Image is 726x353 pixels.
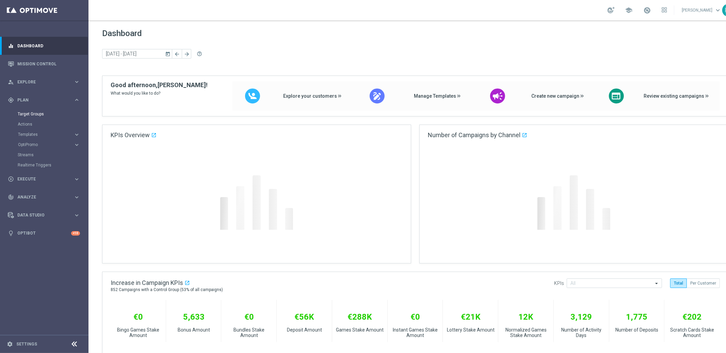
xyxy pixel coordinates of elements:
[74,79,80,85] i: keyboard_arrow_right
[7,230,80,236] button: lightbulb Optibot +10
[17,224,71,242] a: Optibot
[17,37,80,55] a: Dashboard
[74,131,80,138] i: keyboard_arrow_right
[74,176,80,182] i: keyboard_arrow_right
[17,213,74,217] span: Data Studio
[18,129,88,140] div: Templates
[18,162,71,168] a: Realtime Triggers
[8,176,74,182] div: Execute
[8,55,80,73] div: Mission Control
[8,97,74,103] div: Plan
[7,61,80,67] button: Mission Control
[18,150,88,160] div: Streams
[74,212,80,219] i: keyboard_arrow_right
[18,119,88,129] div: Actions
[18,140,88,150] div: OptiPromo
[71,231,80,236] div: +10
[17,177,74,181] span: Execute
[18,160,88,170] div: Realtime Triggers
[74,97,80,103] i: keyboard_arrow_right
[8,97,14,103] i: gps_fixed
[7,97,80,103] button: gps_fixed Plan keyboard_arrow_right
[18,143,74,147] div: OptiPromo
[7,212,80,218] button: Data Studio keyboard_arrow_right
[18,143,67,147] span: OptiPromo
[18,111,71,117] a: Target Groups
[8,194,14,200] i: track_changes
[625,6,632,14] span: school
[8,230,14,236] i: lightbulb
[8,224,80,242] div: Optibot
[74,194,80,200] i: keyboard_arrow_right
[7,341,13,347] i: settings
[18,152,71,158] a: Streams
[8,79,14,85] i: person_search
[8,43,14,49] i: equalizer
[8,212,74,218] div: Data Studio
[8,194,74,200] div: Analyze
[18,142,80,147] button: OptiPromo keyboard_arrow_right
[18,122,71,127] a: Actions
[714,6,722,14] span: keyboard_arrow_down
[8,37,80,55] div: Dashboard
[17,55,80,73] a: Mission Control
[7,194,80,200] button: track_changes Analyze keyboard_arrow_right
[7,176,80,182] button: play_circle_outline Execute keyboard_arrow_right
[18,132,80,137] button: Templates keyboard_arrow_right
[17,98,74,102] span: Plan
[74,142,80,148] i: keyboard_arrow_right
[17,80,74,84] span: Explore
[17,195,74,199] span: Analyze
[8,79,74,85] div: Explore
[7,43,80,49] button: equalizer Dashboard
[18,132,67,137] span: Templates
[7,79,80,85] button: person_search Explore keyboard_arrow_right
[18,109,88,119] div: Target Groups
[681,5,722,15] a: [PERSON_NAME]keyboard_arrow_down
[16,342,37,346] a: Settings
[18,132,74,137] div: Templates
[8,176,14,182] i: play_circle_outline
